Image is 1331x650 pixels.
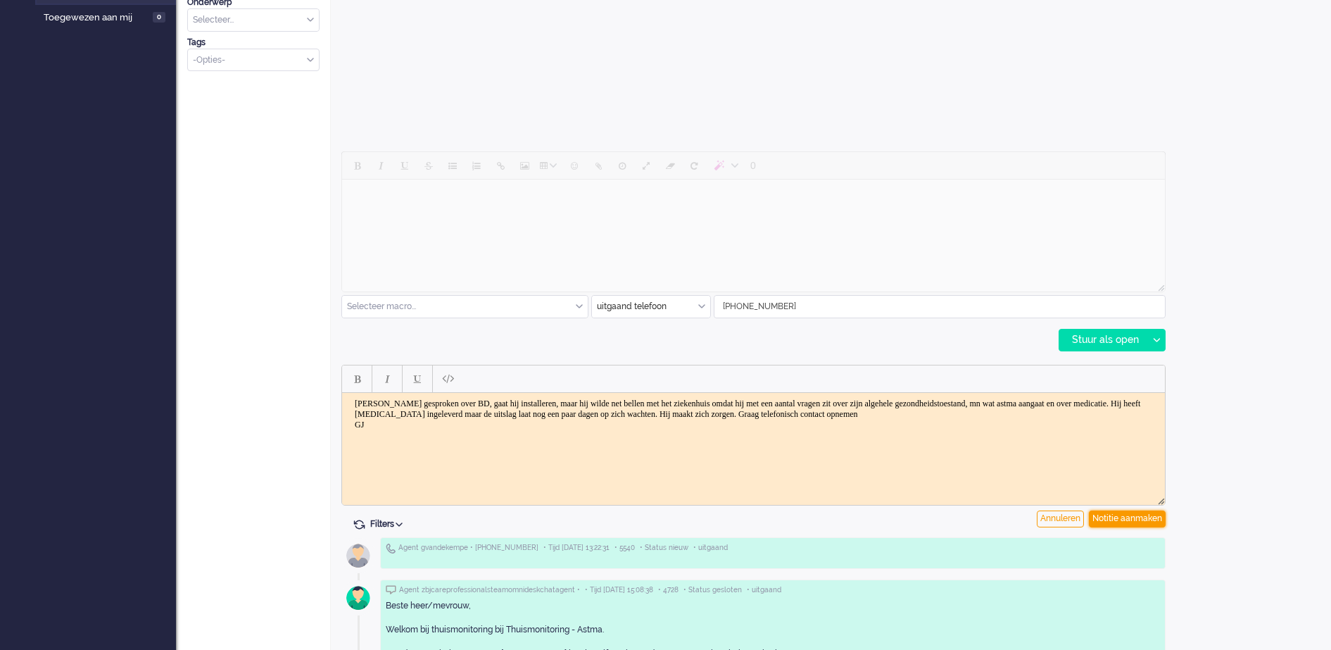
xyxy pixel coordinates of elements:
[398,543,538,553] span: Agent gvandekempe • [PHONE_NUMBER]
[1037,511,1084,527] div: Annuleren
[345,367,369,391] button: Bold
[370,519,408,529] span: Filters
[386,543,396,554] img: ic_telephone_grey.svg
[6,6,817,30] body: Rich Text Area. Press ALT-0 for help.
[342,393,1165,492] iframe: Rich Text Area
[187,37,320,49] div: Tags
[436,367,460,391] button: Paste plain text
[44,11,149,25] span: Toegewezen aan mij
[658,585,679,595] span: • 4728
[341,538,376,573] img: avatar
[714,296,1165,318] input: +31612345678
[399,585,580,595] span: Agent zbjcareprofessionalsteamomnideskchatagent •
[1059,330,1147,351] div: Stuur als open
[153,12,165,23] span: 0
[1153,492,1165,505] div: Resize
[683,585,742,595] span: • Status gesloten
[187,49,320,72] div: Select Tags
[693,543,728,553] span: • uitgaand
[747,585,781,595] span: • uitgaand
[386,585,396,594] img: ic_chat_grey.svg
[1089,511,1166,527] div: Notitie aanmaken
[614,543,635,553] span: • 5540
[640,543,688,553] span: • Status nieuw
[405,367,429,391] button: Underline
[341,580,376,615] img: avatar
[41,9,176,25] a: Toegewezen aan mij 0
[375,367,399,391] button: Italic
[585,585,653,595] span: • Tijd [DATE] 15:08:38
[543,543,610,553] span: • Tijd [DATE] 13:22:31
